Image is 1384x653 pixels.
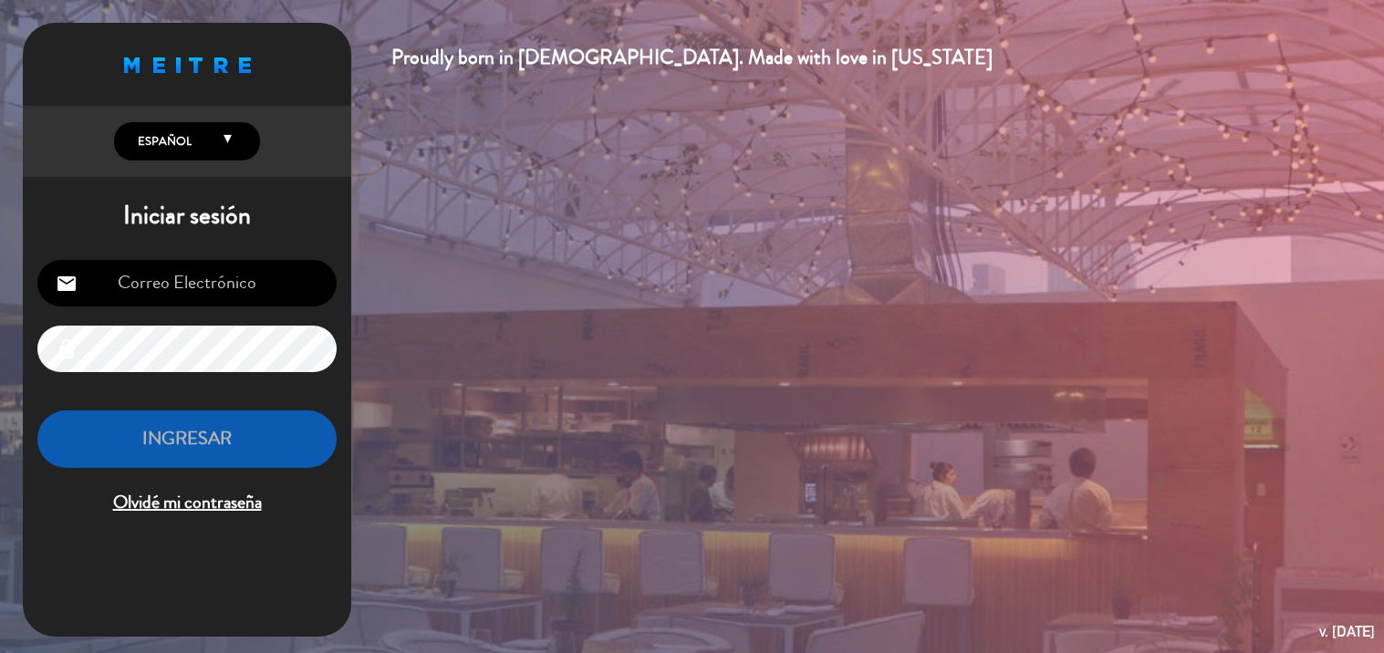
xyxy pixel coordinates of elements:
[133,132,192,150] span: Español
[56,273,78,295] i: email
[37,410,337,468] button: INGRESAR
[56,338,78,360] i: lock
[1319,619,1375,644] div: v. [DATE]
[37,488,337,518] span: Olvidé mi contraseña
[23,201,351,232] h1: Iniciar sesión
[37,260,337,306] input: Correo Electrónico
